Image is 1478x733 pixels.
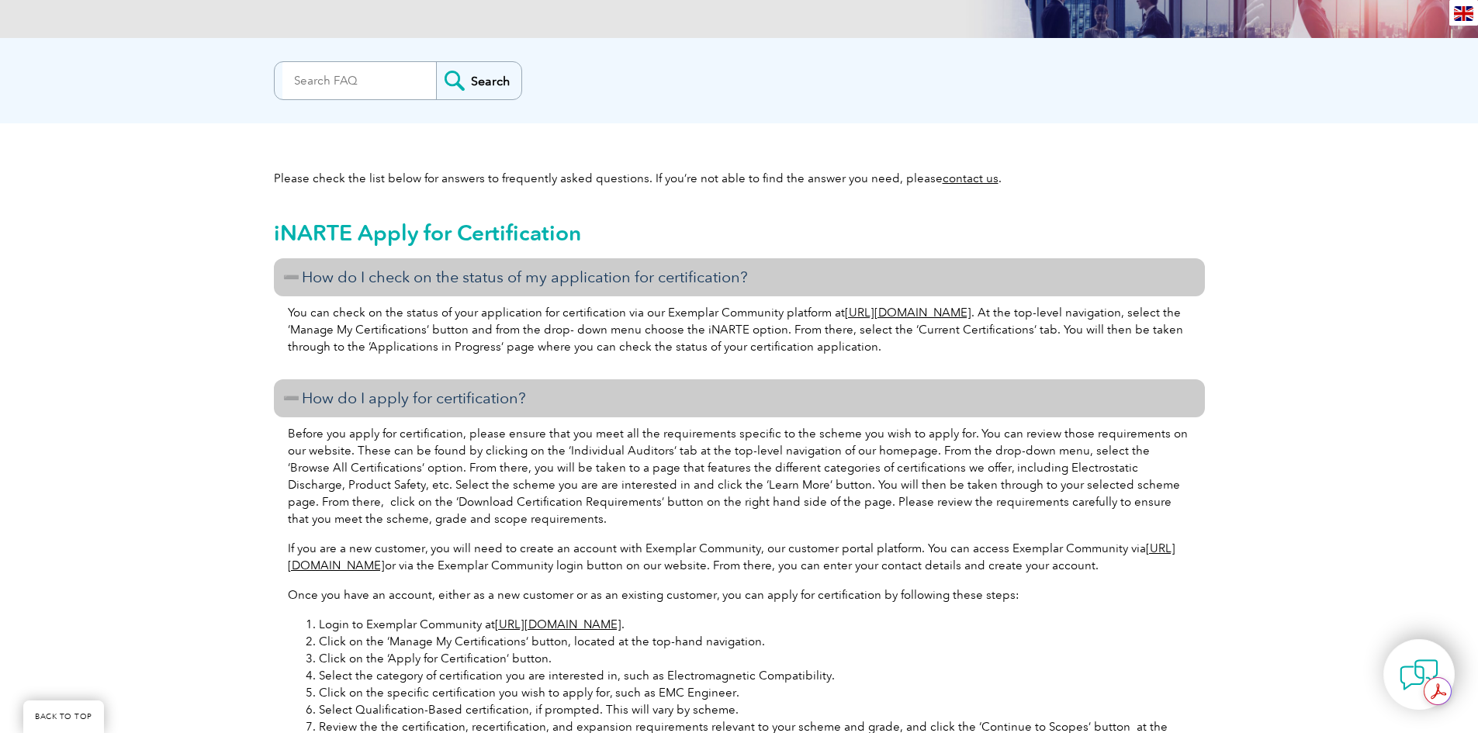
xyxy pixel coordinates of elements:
h2: iNARTE Apply for Certification [274,220,1205,245]
li: Click on the specific certification you wish to apply for, such as EMC Engineer. [319,684,1191,701]
p: Please check the list below for answers to frequently asked questions. If you’re not able to find... [274,170,1205,187]
li: Click on the ‘Apply for Certification’ button. [319,650,1191,667]
a: contact us [943,171,999,185]
input: Search [436,62,521,99]
p: Once you have an account, either as a new customer or as an existing customer, you can apply for ... [288,586,1191,603]
li: Click on the ‘Manage My Certifications’ button, located at the top-hand navigation. [319,633,1191,650]
a: [URL][DOMAIN_NAME] [495,617,621,631]
p: If you are a new customer, you will need to create an account with Exemplar Community, our custom... [288,540,1191,574]
img: en [1454,6,1473,21]
li: Login to Exemplar Community at . [319,616,1191,633]
h3: How do I apply for certification? [274,379,1205,417]
li: Select Qualification-Based certification, if prompted. This will vary by scheme. [319,701,1191,718]
a: [URL][DOMAIN_NAME] [845,306,971,320]
input: Search FAQ [282,62,436,99]
p: Before you apply for certification, please ensure that you meet all the requirements specific to ... [288,425,1191,527]
img: contact-chat.png [1400,655,1438,694]
p: You can check on the status of your application for certification via our Exemplar Community plat... [288,304,1191,355]
li: Select the category of certification you are interested in, such as Electromagnetic Compatibility. [319,667,1191,684]
h3: How do I check on the status of my application for certification? [274,258,1205,296]
a: BACK TO TOP [23,700,104,733]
